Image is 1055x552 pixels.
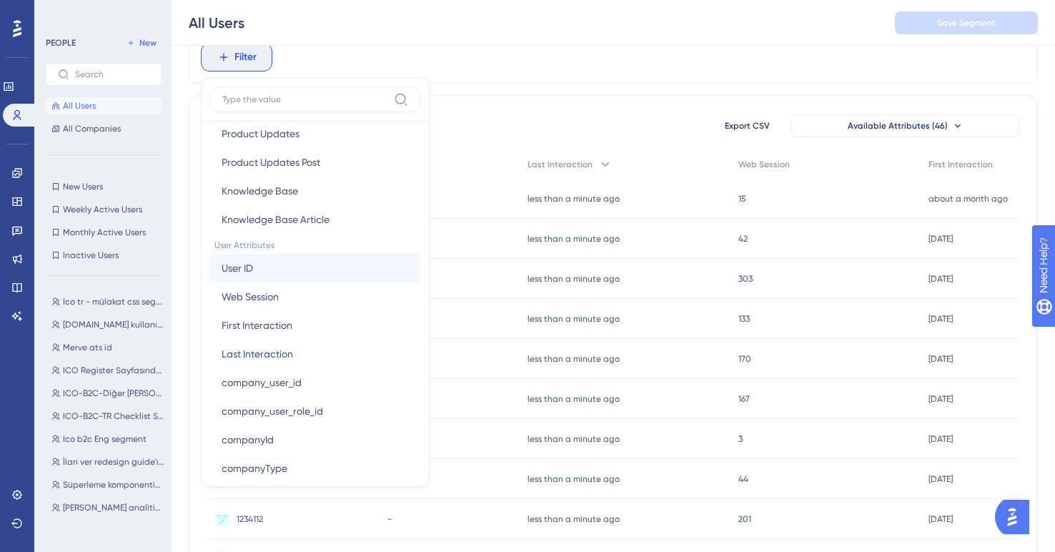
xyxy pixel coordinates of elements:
[46,120,162,137] button: All Companies
[46,37,76,49] div: PEOPLE
[738,273,753,285] span: 303
[63,479,164,491] span: Süperleme komponentini görenler
[527,194,620,204] time: less than a minute ago
[527,434,620,444] time: less than a minute ago
[63,296,164,307] span: Ico tr - mülakat css segment
[527,314,620,324] time: less than a minute ago
[895,11,1038,34] button: Save Segment
[210,177,420,205] button: Knowledge Base
[527,274,620,284] time: less than a minute ago
[63,525,95,536] span: Coensio
[63,204,142,215] span: Weekly Active Users
[222,288,279,305] span: Web Session
[928,274,953,284] time: [DATE]
[848,120,948,132] span: Available Attributes (46)
[527,514,620,524] time: less than a minute ago
[210,148,420,177] button: Product Updates Post
[46,430,170,448] button: Ico b2c Eng segment
[201,43,272,72] button: Filter
[210,205,420,234] button: Knowledge Base Article
[222,154,320,171] span: Product Updates Post
[46,178,162,195] button: New Users
[928,354,953,364] time: [DATE]
[46,224,162,241] button: Monthly Active Users
[222,317,292,334] span: First Interaction
[210,454,420,483] button: companyType
[928,159,993,170] span: First Interaction
[63,250,119,261] span: Inactive Users
[46,247,162,264] button: Inactive Users
[189,13,244,33] div: All Users
[63,227,146,238] span: Monthly Active Users
[527,354,620,364] time: less than a minute ago
[46,201,162,218] button: Weekly Active Users
[738,513,751,525] span: 201
[738,393,750,405] span: 167
[46,522,170,539] button: Coensio
[738,313,750,325] span: 133
[63,365,164,376] span: ICO Register Sayfasındaki İndirim Yönlendirmesi
[222,345,293,363] span: Last Interaction
[63,181,103,192] span: New Users
[63,388,164,399] span: ICO-B2C-Diğer [PERSON_NAME] ([PERSON_NAME])
[928,194,1008,204] time: about a month ago
[527,234,620,244] time: less than a minute ago
[139,37,157,49] span: New
[222,403,323,420] span: company_user_role_id
[63,319,164,330] span: [DOMAIN_NAME] kullanıcıları
[527,159,593,170] span: Last Interaction
[63,100,96,112] span: All Users
[210,282,420,311] button: Web Session
[75,69,149,79] input: Search
[222,125,299,142] span: Product Updates
[63,410,164,422] span: ICO-B2C-TR Checklist Segment
[210,368,420,397] button: company_user_id
[46,293,170,310] button: Ico tr - mülakat css segment
[738,233,748,245] span: 42
[711,114,783,137] button: Export CSV
[928,434,953,444] time: [DATE]
[738,433,743,445] span: 3
[63,502,164,513] span: [PERSON_NAME] analitiği modülünü başlatanlar
[222,260,253,277] span: User ID
[928,234,953,244] time: [DATE]
[387,513,392,525] span: -
[738,353,751,365] span: 170
[222,94,388,105] input: Type the value
[210,340,420,368] button: Last Interaction
[46,97,162,114] button: All Users
[928,474,953,484] time: [DATE]
[46,408,170,425] button: ICO-B2C-TR Checklist Segment
[237,513,263,525] span: 1234112
[222,211,330,228] span: Knowledge Base Article
[738,193,746,204] span: 15
[210,234,420,254] span: User Attributes
[210,425,420,454] button: companyId
[210,119,420,148] button: Product Updates
[222,374,302,391] span: company_user_id
[122,34,162,51] button: New
[937,17,996,29] span: Save Segment
[234,49,257,66] span: Filter
[928,514,953,524] time: [DATE]
[46,499,170,516] button: [PERSON_NAME] analitiği modülünü başlatanlar
[725,120,770,132] span: Export CSV
[527,474,620,484] time: less than a minute ago
[738,159,790,170] span: Web Session
[210,254,420,282] button: User ID
[995,496,1038,538] iframe: UserGuiding AI Assistant Launcher
[46,339,170,356] button: Merve ats id
[222,182,298,199] span: Knowledge Base
[738,473,748,485] span: 44
[63,433,147,445] span: Ico b2c Eng segment
[928,394,953,404] time: [DATE]
[63,342,112,353] span: Merve ats id
[210,397,420,425] button: company_user_role_id
[210,311,420,340] button: First Interaction
[46,385,170,402] button: ICO-B2C-Diğer [PERSON_NAME] ([PERSON_NAME])
[527,394,620,404] time: less than a minute ago
[222,460,287,477] span: companyType
[46,453,170,470] button: İlan ver redesign guide'ını görmeyenler
[63,456,164,468] span: İlan ver redesign guide'ını görmeyenler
